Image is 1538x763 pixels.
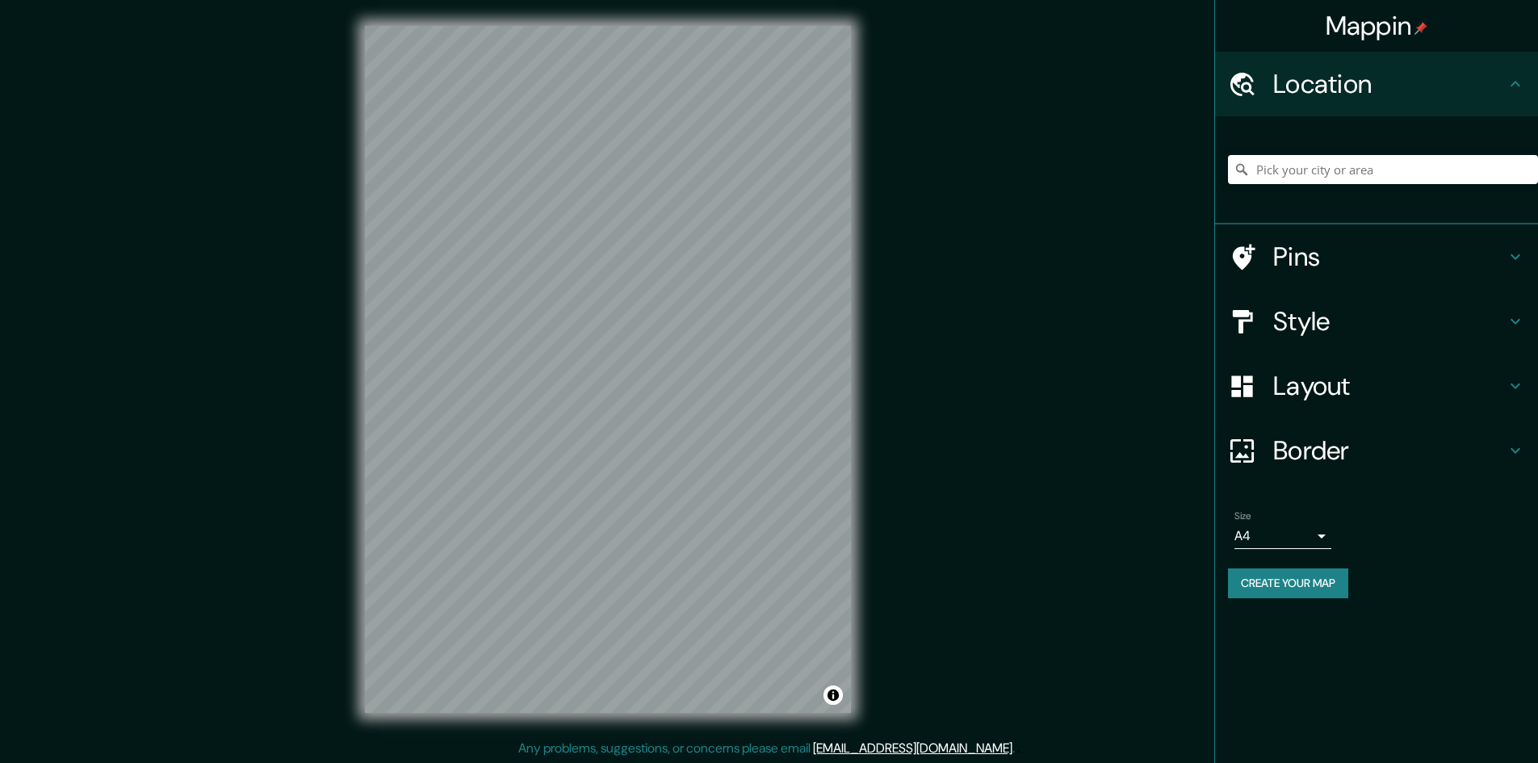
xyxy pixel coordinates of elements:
[1234,523,1331,549] div: A4
[1414,22,1427,35] img: pin-icon.png
[1273,370,1506,402] h4: Layout
[1215,289,1538,354] div: Style
[1326,10,1428,42] h4: Mappin
[1234,509,1251,523] label: Size
[823,685,843,705] button: Toggle attribution
[813,740,1012,757] a: [EMAIL_ADDRESS][DOMAIN_NAME]
[1015,739,1017,758] div: .
[1273,434,1506,467] h4: Border
[1228,155,1538,184] input: Pick your city or area
[518,739,1015,758] p: Any problems, suggestions, or concerns please email .
[1228,568,1348,598] button: Create your map
[1215,354,1538,418] div: Layout
[1215,52,1538,116] div: Location
[1273,241,1506,273] h4: Pins
[1017,739,1020,758] div: .
[1273,68,1506,100] h4: Location
[1215,224,1538,289] div: Pins
[1394,700,1520,745] iframe: Help widget launcher
[365,26,851,713] canvas: Map
[1273,305,1506,337] h4: Style
[1215,418,1538,483] div: Border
